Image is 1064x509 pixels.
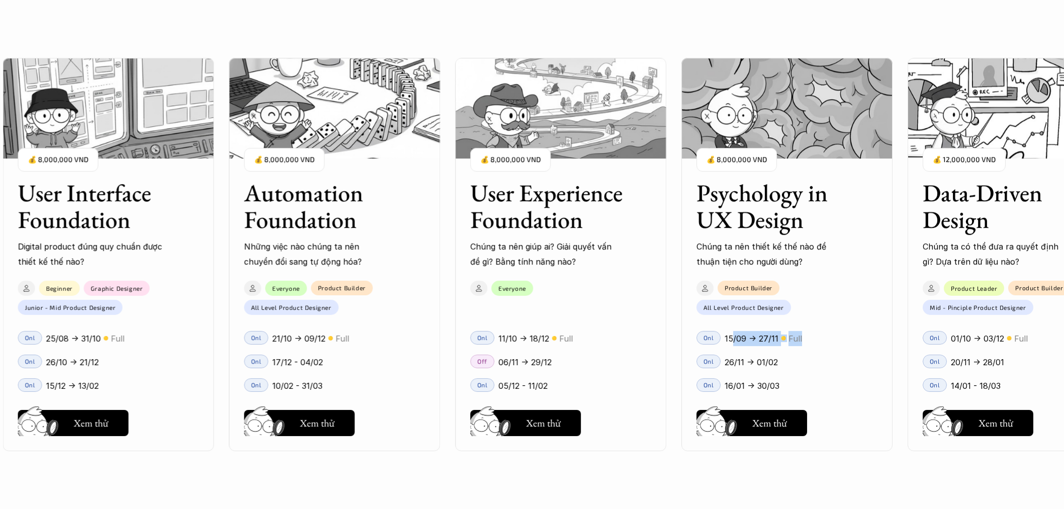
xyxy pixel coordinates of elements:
[703,358,714,365] p: Onl
[703,334,714,341] p: Onl
[18,239,164,270] p: Digital product đúng quy chuẩn được thiết kế thế nào?
[471,410,581,436] button: Xem thử
[499,285,526,292] p: Everyone
[244,180,400,233] h3: Automation Foundation
[478,358,488,365] p: Off
[499,378,548,393] p: 05/12 - 11/02
[930,334,940,341] p: Onl
[471,180,627,233] h3: User Experience Foundation
[91,285,143,292] p: Graphic Designer
[923,406,1034,436] a: Xem thử
[244,239,390,270] p: Những việc nào chúng ta nên chuyển đổi sang tự động hóa?
[328,334,333,342] p: 🟡
[951,331,1005,346] p: 01/10 -> 03/12
[951,378,1001,393] p: 14/01 - 18/03
[697,180,853,233] h3: Psychology in UX Design
[725,355,778,370] p: 26/11 -> 01/02
[930,381,940,388] p: Onl
[273,331,326,346] p: 21/10 -> 09/12
[704,304,784,311] p: All Level Product Designer
[697,410,808,436] button: Xem thử
[526,416,561,430] h5: Xem thử
[1016,284,1063,291] p: Product Builder
[697,239,843,270] p: Chúng ta nên thiết kế thế nào để thuận tiện cho người dùng?
[725,284,773,291] p: Product Builder
[781,334,786,342] p: 🟡
[300,416,335,430] h5: Xem thử
[18,180,174,233] h3: User Interface Foundation
[753,416,787,430] h5: Xem thử
[499,331,550,346] p: 11/10 -> 18/12
[979,416,1014,430] h5: Xem thử
[1015,331,1028,346] p: Full
[18,410,129,436] button: Xem thử
[1007,334,1012,342] p: 🟡
[244,410,355,436] button: Xem thử
[273,378,323,393] p: 10/02 - 31/03
[74,416,109,430] h5: Xem thử
[18,406,129,436] a: Xem thử
[951,285,998,292] p: Product Leader
[251,304,332,311] p: All Level Product Designer
[251,381,261,388] p: Onl
[244,406,355,436] a: Xem thử
[499,355,552,370] p: 06/11 -> 29/12
[251,358,261,365] p: Onl
[471,239,616,270] p: Chúng ta nên giúp ai? Giải quyết vấn đề gì? Bằng tính năng nào?
[560,331,573,346] p: Full
[481,153,541,166] p: 💰 8,000,000 VND
[930,358,940,365] p: Onl
[477,334,488,341] p: Onl
[104,334,109,342] p: 🟡
[336,331,349,346] p: Full
[273,355,323,370] p: 17/12 - 04/02
[697,406,808,436] a: Xem thử
[471,406,581,436] a: Xem thử
[46,331,101,346] p: 25/08 -> 31/10
[930,304,1027,311] p: Mid - Pinciple Product Designer
[318,284,366,291] p: Product Builder
[923,410,1034,436] button: Xem thử
[477,381,488,388] p: Onl
[951,355,1005,370] p: 20/11 -> 28/01
[273,285,300,292] p: Everyone
[933,153,996,166] p: 💰 12,000,000 VND
[251,334,261,341] p: Onl
[552,334,557,342] p: 🟡
[725,331,779,346] p: 15/09 -> 27/11
[725,378,780,393] p: 16/01 -> 30/03
[707,153,767,166] p: 💰 8,000,000 VND
[111,331,125,346] p: Full
[25,304,116,311] p: Junior - Mid Product Designer
[254,153,315,166] p: 💰 8,000,000 VND
[789,331,803,346] p: Full
[703,381,714,388] p: Onl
